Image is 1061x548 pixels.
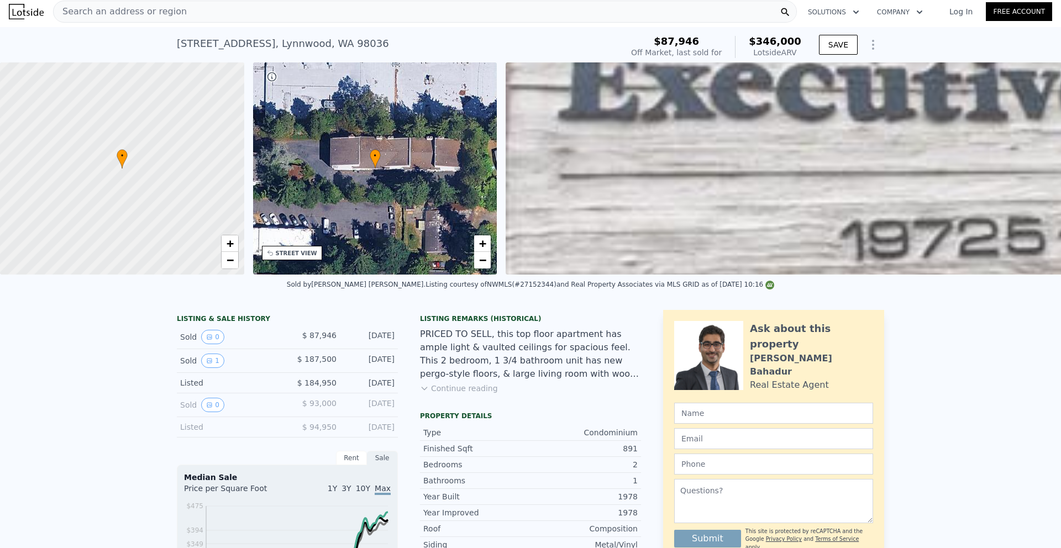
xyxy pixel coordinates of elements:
div: [DATE] [345,354,395,368]
span: + [226,236,233,250]
div: Roof [423,523,530,534]
div: Lotside ARV [749,47,801,58]
div: 891 [530,443,638,454]
span: $ 187,500 [297,355,337,363]
a: Zoom out [222,252,238,268]
div: [PERSON_NAME] Bahadur [750,352,873,378]
tspan: $349 [186,540,203,548]
a: Free Account [986,2,1052,21]
span: $346,000 [749,35,801,47]
div: • [117,149,128,168]
div: Sold by [PERSON_NAME] [PERSON_NAME] . [287,281,426,288]
div: STREET VIEW [276,249,317,257]
img: Lotside [9,4,44,19]
button: Solutions [799,2,868,22]
span: $ 87,946 [302,331,337,340]
div: 1978 [530,491,638,502]
div: Listing Remarks (Historical) [420,314,641,323]
span: 10Y [356,484,370,493]
a: Zoom out [474,252,491,268]
button: View historical data [201,398,224,412]
div: Sold [180,398,279,412]
div: Type [423,427,530,438]
div: Median Sale [184,472,391,483]
div: [DATE] [345,330,395,344]
tspan: $475 [186,502,203,510]
a: Privacy Policy [766,536,802,542]
span: • [370,151,381,161]
div: Year Improved [423,507,530,518]
button: Show Options [862,34,884,56]
button: Company [868,2,932,22]
div: LISTING & SALE HISTORY [177,314,398,325]
div: 1 [530,475,638,486]
span: $ 94,950 [302,423,337,431]
div: Condominium [530,427,638,438]
a: Zoom in [222,235,238,252]
tspan: $394 [186,526,203,534]
span: − [226,253,233,267]
span: $ 93,000 [302,399,337,408]
button: View historical data [201,330,224,344]
div: Year Built [423,491,530,502]
div: Bedrooms [423,459,530,470]
img: NWMLS Logo [765,281,774,289]
div: • [370,149,381,168]
button: Submit [674,530,741,547]
div: Composition [530,523,638,534]
div: PRICED TO SELL, this top floor apartment has ample light & vaulted ceilings for spacious feel. Th... [420,328,641,381]
a: Terms of Service [815,536,859,542]
div: [DATE] [345,377,395,388]
input: Phone [674,454,873,475]
div: Real Estate Agent [750,378,829,392]
div: Ask about this property [750,321,873,352]
div: Off Market, last sold for [631,47,722,58]
span: + [479,236,486,250]
div: 1978 [530,507,638,518]
div: Bathrooms [423,475,530,486]
div: Property details [420,412,641,420]
div: Rent [336,451,367,465]
div: Price per Square Foot [184,483,287,500]
span: Max [375,484,391,495]
span: $87,946 [654,35,699,47]
div: 2 [530,459,638,470]
div: Listing courtesy of NWMLS (#27152344) and Real Property Associates via MLS GRID as of [DATE] 10:16 [426,281,774,288]
span: Search an address or region [54,5,187,18]
span: 1Y [328,484,337,493]
input: Name [674,403,873,424]
a: Log In [936,6,986,17]
div: [DATE] [345,421,395,433]
span: − [479,253,486,267]
span: $ 184,950 [297,378,337,387]
div: Listed [180,377,279,388]
button: Continue reading [420,383,498,394]
div: Listed [180,421,279,433]
div: Finished Sqft [423,443,530,454]
a: Zoom in [474,235,491,252]
div: Sale [367,451,398,465]
button: View historical data [201,354,224,368]
div: Sold [180,354,279,368]
input: Email [674,428,873,449]
div: Sold [180,330,279,344]
div: [STREET_ADDRESS] , Lynnwood , WA 98036 [177,36,389,51]
span: • [117,151,128,161]
div: [DATE] [345,398,395,412]
span: 3Y [342,484,351,493]
button: SAVE [819,35,858,55]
